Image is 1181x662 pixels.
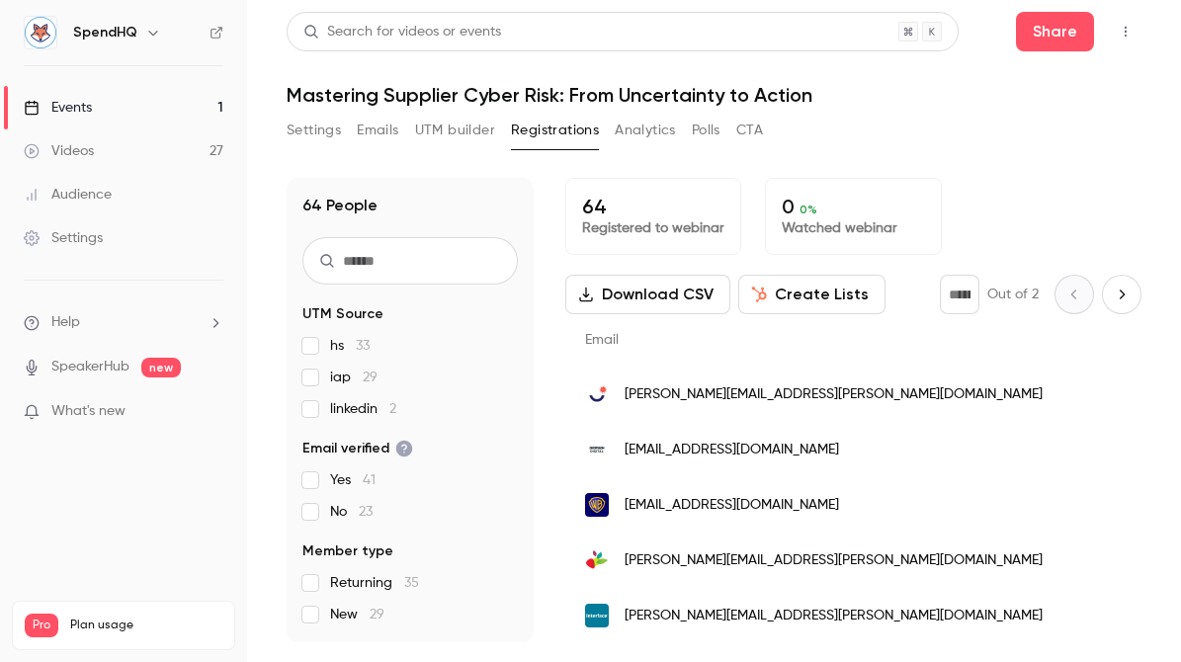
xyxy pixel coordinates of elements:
[585,548,609,572] img: jmsmucker.com
[330,368,378,387] span: iap
[330,605,384,624] span: New
[356,339,370,353] span: 33
[738,275,886,314] button: Create Lists
[625,550,1043,571] span: [PERSON_NAME][EMAIL_ADDRESS][PERSON_NAME][DOMAIN_NAME]
[330,573,419,593] span: Returning
[370,608,384,621] span: 29
[987,285,1039,304] p: Out of 2
[302,304,383,324] span: UTM Source
[585,333,619,347] span: Email
[330,336,370,356] span: hs
[24,228,103,248] div: Settings
[200,403,223,421] iframe: Noticeable Trigger
[782,195,924,218] p: 0
[330,502,373,522] span: No
[302,194,378,217] h1: 64 People
[415,115,495,146] button: UTM builder
[585,438,609,461] img: decathlon.com
[625,440,839,460] span: [EMAIL_ADDRESS][DOMAIN_NAME]
[615,115,676,146] button: Analytics
[782,218,924,238] p: Watched webinar
[625,384,1043,405] span: [PERSON_NAME][EMAIL_ADDRESS][PERSON_NAME][DOMAIN_NAME]
[1016,12,1094,51] button: Share
[24,98,92,118] div: Events
[302,439,413,458] span: Email verified
[692,115,720,146] button: Polls
[389,402,396,416] span: 2
[565,275,730,314] button: Download CSV
[582,218,724,238] p: Registered to webinar
[582,195,724,218] p: 64
[511,115,599,146] button: Registrations
[330,470,376,490] span: Yes
[330,399,396,419] span: linkedin
[585,493,609,517] img: wbd.com
[585,604,609,627] img: interface.com
[70,618,222,633] span: Plan usage
[302,541,393,561] span: Member type
[287,115,341,146] button: Settings
[363,473,376,487] span: 41
[1102,275,1141,314] button: Next page
[404,576,419,590] span: 35
[287,83,1141,107] h1: Mastering Supplier Cyber Risk: From Uncertainty to Action
[357,115,398,146] button: Emails
[736,115,763,146] button: CTA
[585,382,609,406] img: servier.com
[363,371,378,384] span: 29
[51,401,126,422] span: What's new
[24,141,94,161] div: Videos
[625,495,839,516] span: [EMAIL_ADDRESS][DOMAIN_NAME]
[51,312,80,333] span: Help
[24,185,112,205] div: Audience
[141,358,181,377] span: new
[303,22,501,42] div: Search for videos or events
[625,606,1043,626] span: [PERSON_NAME][EMAIL_ADDRESS][PERSON_NAME][DOMAIN_NAME]
[51,357,129,377] a: SpeakerHub
[800,203,817,216] span: 0 %
[73,23,137,42] h6: SpendHQ
[25,17,56,48] img: SpendHQ
[359,505,373,519] span: 23
[24,312,223,333] li: help-dropdown-opener
[25,614,58,637] span: Pro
